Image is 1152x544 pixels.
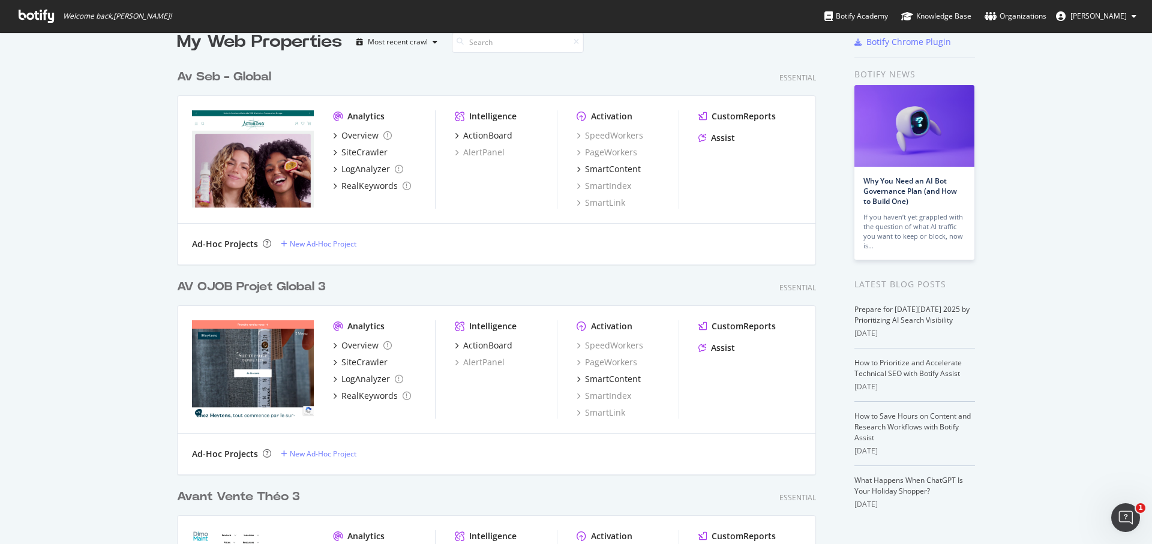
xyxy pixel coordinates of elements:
img: Why You Need an AI Bot Governance Plan (and How to Build One) [854,85,974,167]
div: Essential [779,282,816,293]
div: Activation [591,320,632,332]
div: Analytics [347,530,385,542]
a: Prepare for [DATE][DATE] 2025 by Prioritizing AI Search Visibility [854,304,970,325]
a: LogAnalyzer [333,163,403,175]
div: [DATE] [854,446,975,456]
div: SmartContent [585,373,641,385]
div: Botify news [854,68,975,81]
div: [DATE] [854,328,975,339]
div: Intelligence [469,110,517,122]
a: How to Save Hours on Content and Research Workflows with Botify Assist [854,411,971,443]
div: Intelligence [469,530,517,542]
iframe: Intercom live chat [1111,503,1140,532]
div: Overview [341,339,379,351]
div: My Web Properties [177,30,342,54]
div: Essential [779,492,816,503]
div: Latest Blog Posts [854,278,975,291]
a: SmartIndex [577,180,631,192]
div: If you haven’t yet grappled with the question of what AI traffic you want to keep or block, now is… [863,212,965,251]
a: SmartLink [577,197,625,209]
a: ActionBoard [455,339,512,351]
a: SmartLink [577,407,625,419]
div: LogAnalyzer [341,373,390,385]
div: Avant Vente Théo 3 [177,488,300,506]
div: Analytics [347,110,385,122]
a: AlertPanel [455,146,505,158]
div: CustomReports [712,110,776,122]
a: Assist [698,132,735,144]
a: PageWorkers [577,356,637,368]
a: AlertPanel [455,356,505,368]
div: [DATE] [854,381,975,392]
a: RealKeywords [333,180,411,192]
a: New Ad-Hoc Project [281,239,356,249]
div: Assist [711,132,735,144]
div: Activation [591,110,632,122]
a: ActionBoard [455,130,512,142]
a: CustomReports [698,530,776,542]
div: New Ad-Hoc Project [290,449,356,459]
a: PageWorkers [577,146,637,158]
a: Why You Need an AI Bot Governance Plan (and How to Build One) [863,176,957,206]
div: AV OJOB Projet Global 3 [177,278,326,296]
a: Av Seb - Global [177,68,276,86]
a: How to Prioritize and Accelerate Technical SEO with Botify Assist [854,357,962,378]
div: RealKeywords [341,180,398,192]
span: 1 [1136,503,1145,513]
a: RealKeywords [333,390,411,402]
div: Botify Chrome Plugin [866,36,951,48]
a: AV OJOB Projet Global 3 [177,278,331,296]
div: CustomReports [712,320,776,332]
div: New Ad-Hoc Project [290,239,356,249]
div: ActionBoard [463,339,512,351]
div: Av Seb - Global [177,68,271,86]
a: Botify Chrome Plugin [854,36,951,48]
div: Overview [341,130,379,142]
img: millapoignees.fr [192,110,314,208]
span: Welcome back, [PERSON_NAME] ! [63,11,172,21]
button: [PERSON_NAME] [1046,7,1146,26]
div: Knowledge Base [901,10,971,22]
div: Assist [711,342,735,354]
a: Assist [698,342,735,354]
a: SmartContent [577,373,641,385]
div: Most recent crawl [368,38,428,46]
div: Activation [591,530,632,542]
div: [DATE] [854,499,975,510]
div: Ad-Hoc Projects [192,448,258,460]
div: Botify Academy [824,10,888,22]
div: SiteCrawler [341,356,388,368]
div: Essential [779,73,816,83]
a: SmartContent [577,163,641,175]
div: SiteCrawler [341,146,388,158]
a: New Ad-Hoc Project [281,449,356,459]
button: Most recent crawl [352,32,442,52]
div: Ad-Hoc Projects [192,238,258,250]
div: SmartContent [585,163,641,175]
a: SiteCrawler [333,146,388,158]
a: SmartIndex [577,390,631,402]
a: Overview [333,339,392,351]
div: CustomReports [712,530,776,542]
div: ActionBoard [463,130,512,142]
a: What Happens When ChatGPT Is Your Holiday Shopper? [854,475,963,496]
a: CustomReports [698,110,776,122]
a: SpeedWorkers [577,339,643,351]
a: Overview [333,130,392,142]
img: terre-sauvage.com [192,320,314,417]
div: RealKeywords [341,390,398,402]
input: Search [452,32,584,53]
a: LogAnalyzer [333,373,403,385]
div: LogAnalyzer [341,163,390,175]
a: SpeedWorkers [577,130,643,142]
